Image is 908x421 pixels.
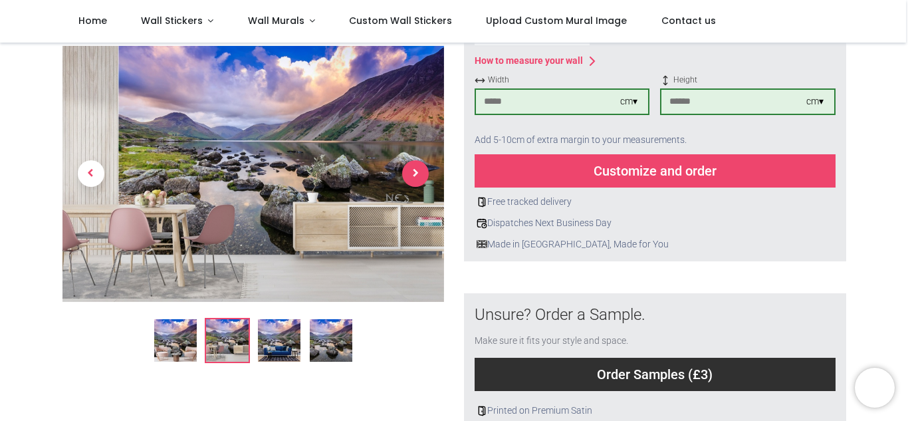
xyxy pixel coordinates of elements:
span: Height [660,74,835,86]
div: Order Samples (£3) [475,358,836,391]
div: Add 5-10cm of extra margin to your measurements. [475,126,836,155]
img: Mountain Landscape Lake District Cumbria Wall Mural Wallpaper [154,319,197,362]
div: Dispatches Next Business Day [475,217,836,230]
img: WS-50172-02 [206,319,249,362]
span: Previous [78,161,104,188]
span: Wall Stickers [141,14,203,27]
span: Width [475,74,649,86]
div: Make sure it fits your style and space. [475,335,836,348]
img: WS-50172-04 [310,319,352,362]
div: Made in [GEOGRAPHIC_DATA], Made for You [475,238,836,251]
div: cm ▾ [620,95,637,108]
img: WS-50172-02 [62,46,445,302]
div: How to measure your wall [475,55,583,68]
span: Contact us [661,14,716,27]
div: Free tracked delivery [475,196,836,209]
span: Home [78,14,107,27]
span: Custom Wall Stickers [349,14,452,27]
div: Printed on Premium Satin [475,404,836,418]
div: Customize and order [475,154,836,188]
span: Next [402,161,429,188]
iframe: Brevo live chat [855,368,895,408]
span: Wall Murals [248,14,304,27]
div: cm ▾ [806,95,824,108]
div: Unsure? Order a Sample. [475,304,836,327]
span: Upload Custom Mural Image [486,14,627,27]
a: Next [387,84,444,263]
img: uk [477,239,487,249]
img: WS-50172-03 [258,319,300,362]
a: Previous [62,84,120,263]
